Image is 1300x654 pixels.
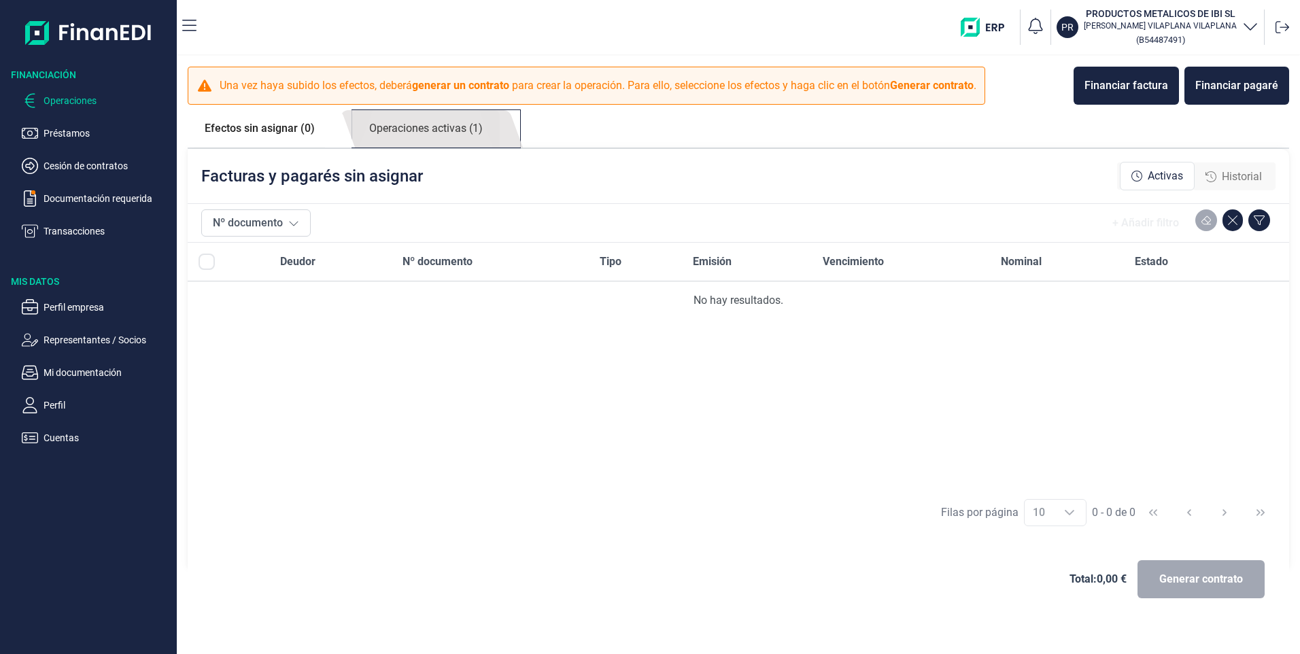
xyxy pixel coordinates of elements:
span: Estado [1135,254,1168,270]
p: Cesión de contratos [44,158,171,174]
p: Transacciones [44,223,171,239]
small: Copiar cif [1136,35,1185,45]
div: No hay resultados. [199,292,1278,309]
button: Cesión de contratos [22,158,171,174]
div: All items unselected [199,254,215,270]
button: Financiar factura [1074,67,1179,105]
p: Préstamos [44,125,171,141]
button: Representantes / Socios [22,332,171,348]
b: Generar contrato [890,79,974,92]
b: generar un contrato [412,79,509,92]
div: Financiar factura [1084,78,1168,94]
div: Choose [1053,500,1086,526]
a: Efectos sin asignar (0) [188,110,332,147]
img: erp [961,18,1014,37]
button: Cuentas [22,430,171,446]
div: Historial [1195,163,1273,190]
p: Mi documentación [44,364,171,381]
p: Documentación requerida [44,190,171,207]
p: Una vez haya subido los efectos, deberá para crear la operación. Para ello, seleccione los efecto... [220,78,976,94]
p: PR [1061,20,1074,34]
span: Emisión [693,254,732,270]
p: Representantes / Socios [44,332,171,348]
button: Perfil [22,397,171,413]
button: Financiar pagaré [1184,67,1289,105]
button: Last Page [1244,496,1277,529]
button: Operaciones [22,92,171,109]
div: Activas [1120,162,1195,190]
p: Perfil [44,397,171,413]
button: PRPRODUCTOS METALICOS DE IBI SL[PERSON_NAME] VILAPLANA VILAPLANA(B54487491) [1057,7,1259,48]
span: Deudor [280,254,315,270]
span: Tipo [600,254,621,270]
button: Transacciones [22,223,171,239]
a: Operaciones activas (1) [352,110,500,148]
span: 0 - 0 de 0 [1092,507,1135,518]
button: First Page [1137,496,1169,529]
div: Filas por página [941,504,1019,521]
p: Perfil empresa [44,299,171,315]
p: Cuentas [44,430,171,446]
button: Nº documento [201,209,311,237]
button: Previous Page [1173,496,1205,529]
p: [PERSON_NAME] VILAPLANA VILAPLANA [1084,20,1237,31]
span: Nominal [1001,254,1042,270]
div: Financiar pagaré [1195,78,1278,94]
h3: PRODUCTOS METALICOS DE IBI SL [1084,7,1237,20]
span: Activas [1148,168,1183,184]
button: Next Page [1208,496,1241,529]
span: Total: 0,00 € [1070,571,1127,587]
button: Mi documentación [22,364,171,381]
p: Operaciones [44,92,171,109]
img: Logo de aplicación [25,11,152,54]
p: Facturas y pagarés sin asignar [201,165,423,187]
span: Vencimiento [823,254,884,270]
button: Perfil empresa [22,299,171,315]
span: Historial [1222,169,1262,185]
button: Préstamos [22,125,171,141]
button: Documentación requerida [22,190,171,207]
span: Nº documento [403,254,473,270]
